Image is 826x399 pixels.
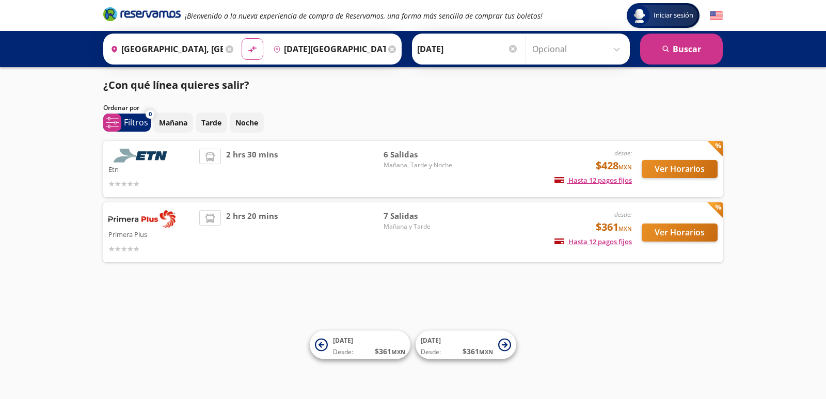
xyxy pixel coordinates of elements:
small: MXN [391,348,405,356]
p: Etn [108,163,194,175]
button: Ver Horarios [642,224,718,242]
span: 2 hrs 20 mins [226,210,278,254]
img: Etn [108,149,176,163]
span: Mañana y Tarde [384,222,456,231]
span: 2 hrs 30 mins [226,149,278,189]
input: Elegir Fecha [417,36,518,62]
span: [DATE] [421,336,441,345]
p: Ordenar por [103,103,139,113]
img: Primera Plus [108,210,176,228]
small: MXN [479,348,493,356]
p: Filtros [124,116,148,129]
input: Buscar Origen [106,36,223,62]
span: 6 Salidas [384,149,456,161]
a: Brand Logo [103,6,181,25]
button: Mañana [153,113,193,133]
em: ¡Bienvenido a la nueva experiencia de compra de Reservamos, una forma más sencilla de comprar tus... [185,11,543,21]
button: Buscar [640,34,723,65]
em: desde: [614,210,632,219]
em: desde: [614,149,632,157]
input: Buscar Destino [269,36,386,62]
span: Desde: [333,347,353,357]
button: 0Filtros [103,114,151,132]
button: [DATE]Desde:$361MXN [310,331,410,359]
span: Mañana, Tarde y Noche [384,161,456,170]
span: Hasta 12 pagos fijos [554,237,632,246]
small: MXN [618,163,632,171]
span: Desde: [421,347,441,357]
span: [DATE] [333,336,353,345]
span: 7 Salidas [384,210,456,222]
span: $ 361 [463,346,493,357]
button: Tarde [196,113,227,133]
input: Opcional [532,36,625,62]
p: Tarde [201,117,221,128]
p: ¿Con qué línea quieres salir? [103,77,249,93]
p: Mañana [159,117,187,128]
span: Hasta 12 pagos fijos [554,175,632,185]
span: $ 361 [375,346,405,357]
button: Ver Horarios [642,160,718,178]
span: $361 [596,219,632,235]
button: English [710,9,723,22]
i: Brand Logo [103,6,181,22]
p: Noche [235,117,258,128]
span: $428 [596,158,632,173]
p: Primera Plus [108,228,194,240]
span: 0 [149,110,152,119]
button: Noche [230,113,264,133]
button: [DATE]Desde:$361MXN [416,331,516,359]
small: MXN [618,225,632,232]
span: Iniciar sesión [649,10,697,21]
